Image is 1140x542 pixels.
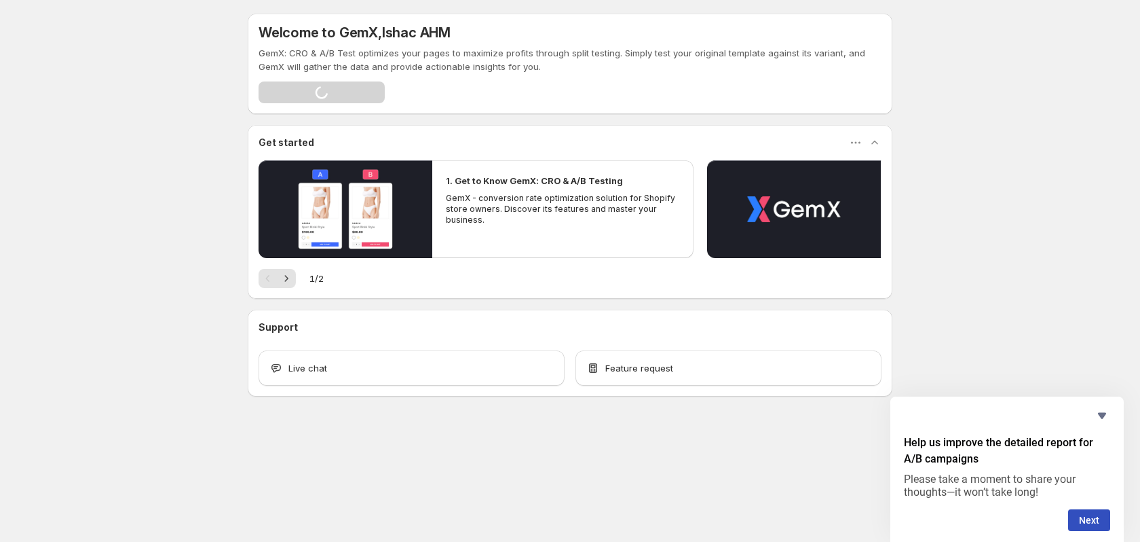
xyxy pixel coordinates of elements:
[259,321,298,334] h3: Support
[904,473,1110,499] p: Please take a moment to share your thoughts—it won’t take long!
[378,24,451,41] span: , Ishac AHM
[1094,408,1110,424] button: Hide survey
[259,136,314,149] h3: Get started
[309,272,324,285] span: 1 / 2
[288,361,327,375] span: Live chat
[259,46,881,73] p: GemX: CRO & A/B Test optimizes your pages to maximize profits through split testing. Simply test ...
[904,435,1110,467] h2: Help us improve the detailed report for A/B campaigns
[277,269,296,288] button: Next
[446,174,623,187] h2: 1. Get to Know GemX: CRO & A/B Testing
[1068,509,1110,531] button: Next question
[605,361,673,375] span: Feature request
[259,269,296,288] nav: Pagination
[707,160,881,258] button: Play video
[446,193,679,225] p: GemX - conversion rate optimization solution for Shopify store owners. Discover its features and ...
[904,408,1110,531] div: Help us improve the detailed report for A/B campaigns
[259,160,432,258] button: Play video
[259,24,451,41] h5: Welcome to GemX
